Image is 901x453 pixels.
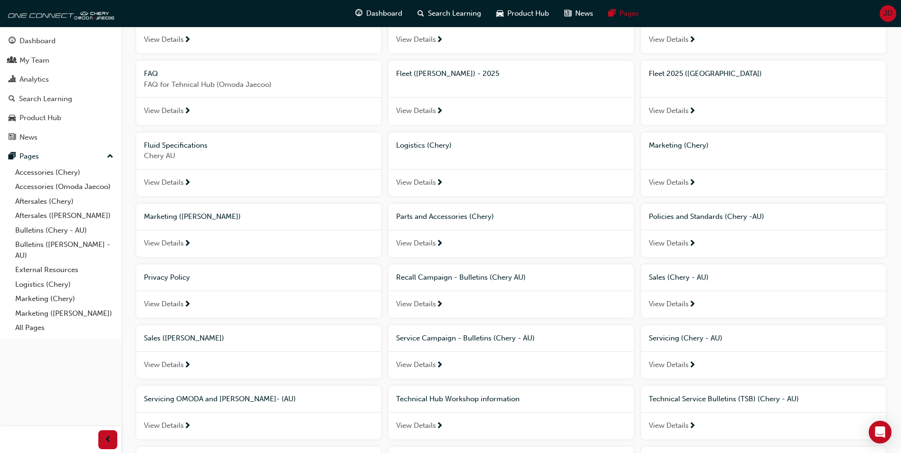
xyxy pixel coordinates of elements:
[144,79,373,90] span: FAQ for Tehnical Hub (Omoda Jaecoo)
[389,204,633,257] a: Parts and Accessories (Chery)View Details
[389,61,633,125] a: Fleet ([PERSON_NAME]) - 2025View Details
[649,69,762,78] span: Fleet 2025 ([GEOGRAPHIC_DATA])
[4,148,117,165] button: Pages
[396,69,499,78] span: Fleet ([PERSON_NAME]) - 2025
[184,240,191,248] span: next-icon
[649,395,799,403] span: Technical Service Bulletins (TSB) (Chery - AU)
[136,325,381,378] a: Sales ([PERSON_NAME])View Details
[136,386,381,439] a: Servicing OMODA and [PERSON_NAME]- (AU)View Details
[396,359,436,370] span: View Details
[4,30,117,148] button: DashboardMy TeamAnalyticsSearch LearningProduct HubNews
[19,55,49,66] div: My Team
[9,37,16,46] span: guage-icon
[396,395,520,403] span: Technical Hub Workshop information
[396,141,452,150] span: Logistics (Chery)
[144,212,241,221] span: Marketing ([PERSON_NAME])
[557,4,601,23] a: news-iconNews
[107,151,114,163] span: up-icon
[641,325,886,378] a: Servicing (Chery - AU)View Details
[436,422,443,431] span: next-icon
[9,114,16,123] span: car-icon
[410,4,489,23] a: search-iconSearch Learning
[144,141,208,150] span: Fluid Specifications
[436,240,443,248] span: next-icon
[396,273,526,282] span: Recall Campaign - Bulletins (Chery AU)
[389,386,633,439] a: Technical Hub Workshop informationView Details
[689,361,696,370] span: next-icon
[575,8,593,19] span: News
[389,325,633,378] a: Service Campaign - Bulletins (Chery - AU)View Details
[355,8,362,19] span: guage-icon
[144,395,296,403] span: Servicing OMODA and [PERSON_NAME]- (AU)
[436,301,443,309] span: next-icon
[184,422,191,431] span: next-icon
[436,179,443,188] span: next-icon
[184,36,191,45] span: next-icon
[649,238,689,249] span: View Details
[11,208,117,223] a: Aftersales ([PERSON_NAME])
[689,179,696,188] span: next-icon
[4,129,117,146] a: News
[144,299,184,310] span: View Details
[649,359,689,370] span: View Details
[184,107,191,116] span: next-icon
[144,420,184,431] span: View Details
[19,132,38,143] div: News
[619,8,639,19] span: Pages
[4,90,117,108] a: Search Learning
[104,434,112,446] span: prev-icon
[417,8,424,19] span: search-icon
[136,264,381,318] a: Privacy PolicyView Details
[564,8,571,19] span: news-icon
[11,321,117,335] a: All Pages
[4,52,117,69] a: My Team
[9,57,16,65] span: people-icon
[396,299,436,310] span: View Details
[11,277,117,292] a: Logistics (Chery)
[11,194,117,209] a: Aftersales (Chery)
[144,334,224,342] span: Sales ([PERSON_NAME])
[649,141,709,150] span: Marketing (Chery)
[649,105,689,116] span: View Details
[4,109,117,127] a: Product Hub
[689,422,696,431] span: next-icon
[11,306,117,321] a: Marketing ([PERSON_NAME])
[9,133,16,142] span: news-icon
[11,165,117,180] a: Accessories (Chery)
[689,36,696,45] span: next-icon
[641,61,886,125] a: Fleet 2025 ([GEOGRAPHIC_DATA])View Details
[136,132,381,197] a: Fluid SpecificationsChery AUView Details
[608,8,616,19] span: pages-icon
[649,177,689,188] span: View Details
[144,105,184,116] span: View Details
[184,179,191,188] span: next-icon
[389,264,633,318] a: Recall Campaign - Bulletins (Chery AU)View Details
[11,179,117,194] a: Accessories (Omoda Jaecoo)
[9,152,16,161] span: pages-icon
[4,32,117,50] a: Dashboard
[641,264,886,318] a: Sales (Chery - AU)View Details
[396,212,494,221] span: Parts and Accessories (Chery)
[489,4,557,23] a: car-iconProduct Hub
[689,240,696,248] span: next-icon
[144,69,158,78] span: FAQ
[649,299,689,310] span: View Details
[396,177,436,188] span: View Details
[19,94,72,104] div: Search Learning
[144,34,184,45] span: View Details
[649,420,689,431] span: View Details
[436,36,443,45] span: next-icon
[869,421,892,444] div: Open Intercom Messenger
[883,8,892,19] span: JD
[396,238,436,249] span: View Details
[366,8,402,19] span: Dashboard
[136,61,381,125] a: FAQFAQ for Tehnical Hub (Omoda Jaecoo)View Details
[144,177,184,188] span: View Details
[641,386,886,439] a: Technical Service Bulletins (TSB) (Chery - AU)View Details
[348,4,410,23] a: guage-iconDashboard
[144,273,190,282] span: Privacy Policy
[649,273,709,282] span: Sales (Chery - AU)
[436,361,443,370] span: next-icon
[19,36,56,47] div: Dashboard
